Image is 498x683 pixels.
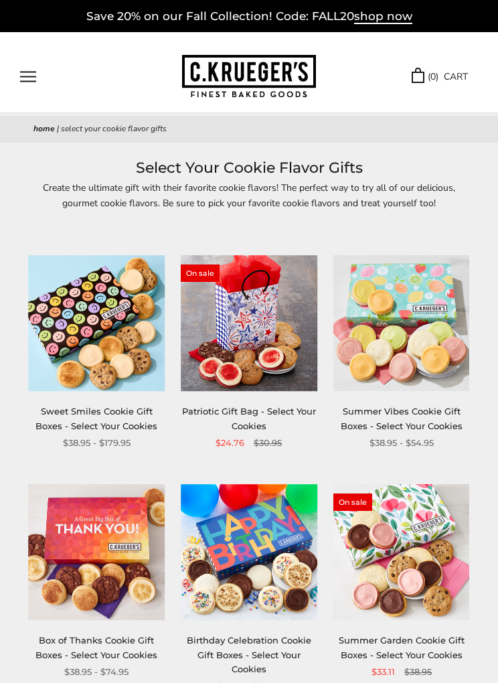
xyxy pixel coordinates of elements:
[35,635,157,660] a: Box of Thanks Cookie Gift Boxes - Select Your Cookies
[57,123,59,134] span: |
[371,665,395,679] span: $33.11
[33,123,465,136] nav: breadcrumbs
[33,180,465,211] p: Create the ultimate gift with their favorite cookie flavors! The perfect way to try all of our de...
[61,123,167,134] span: Select Your Cookie Flavor Gifts
[369,436,434,450] span: $38.95 - $54.95
[354,9,412,24] span: shop now
[181,264,220,282] span: On sale
[63,436,131,450] span: $38.95 - $179.95
[333,484,470,621] img: Summer Garden Cookie Gift Boxes - Select Your Cookies
[254,436,282,450] span: $30.95
[86,9,412,24] a: Save 20% on our Fall Collection! Code: FALL20shop now
[339,635,465,660] a: Summer Garden Cookie Gift Boxes - Select Your Cookies
[35,406,157,431] a: Sweet Smiles Cookie Gift Boxes - Select Your Cookies
[181,255,317,392] img: Patriotic Gift Bag - Select Your Cookies
[341,406,463,431] a: Summer Vibes Cookie Gift Boxes - Select Your Cookies
[29,255,165,392] img: Sweet Smiles Cookie Gift Boxes - Select Your Cookies
[181,484,317,621] img: Birthday Celebration Cookie Gift Boxes - Select Your Cookies
[412,69,468,84] a: (0) CART
[182,55,316,98] img: C.KRUEGER'S
[333,255,470,392] img: Summer Vibes Cookie Gift Boxes - Select Your Cookies
[187,635,311,674] a: Birthday Celebration Cookie Gift Boxes - Select Your Cookies
[216,436,244,450] span: $24.76
[333,494,372,511] span: On sale
[404,665,432,679] span: $38.95
[20,71,36,82] button: Open navigation
[33,123,55,134] a: Home
[29,484,165,621] img: Box of Thanks Cookie Gift Boxes - Select Your Cookies
[182,406,316,431] a: Patriotic Gift Bag - Select Your Cookies
[33,156,465,180] h1: Select Your Cookie Flavor Gifts
[64,665,129,679] span: $38.95 - $74.95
